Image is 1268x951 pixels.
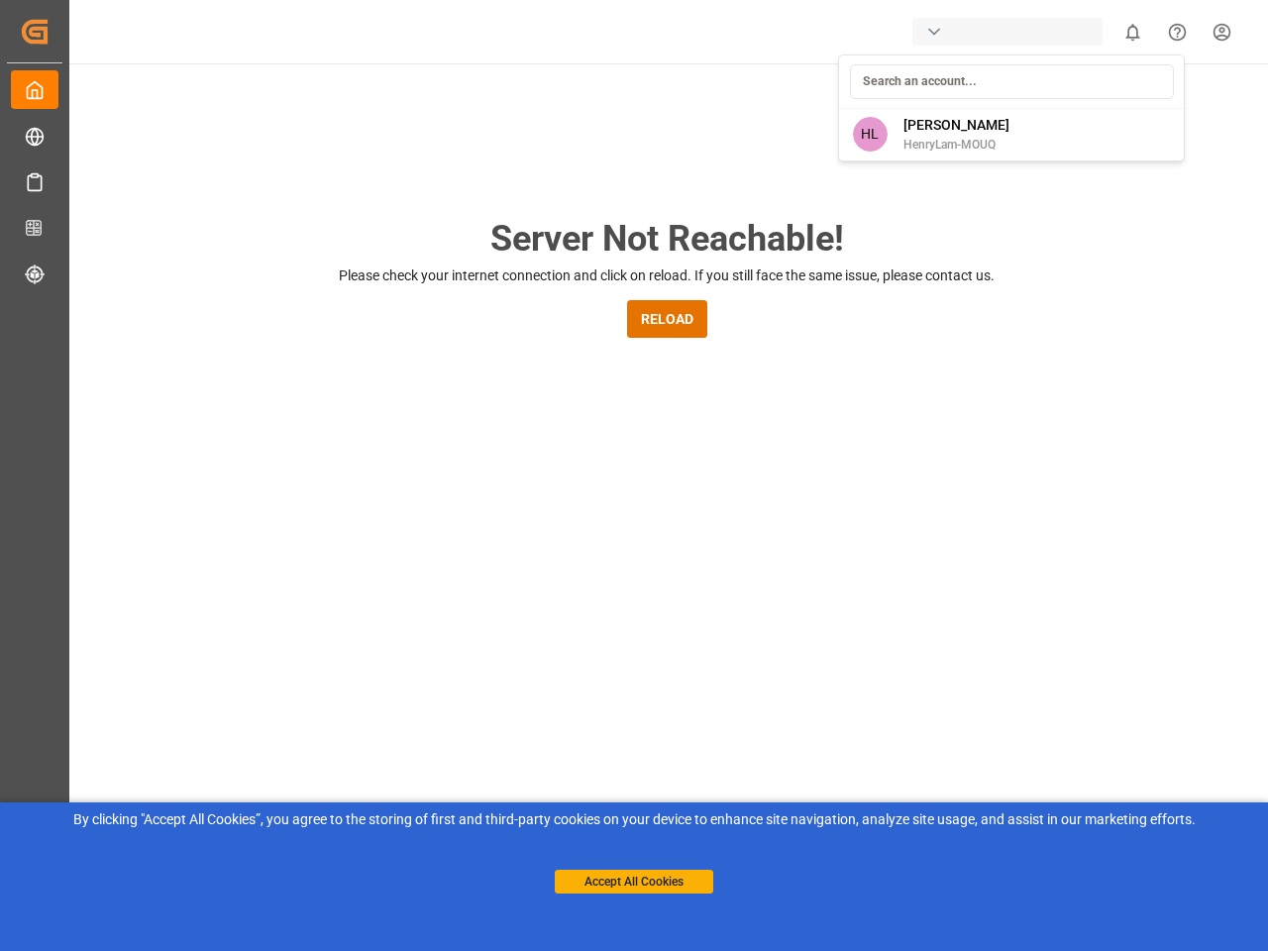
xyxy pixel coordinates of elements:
span: HL [853,117,888,152]
input: Search an account... [850,64,1174,99]
button: show 0 new notifications [1110,10,1155,54]
div: By clicking "Accept All Cookies”, you agree to the storing of first and third-party cookies on yo... [14,809,1254,830]
h2: Server Not Reachable! [490,212,844,265]
button: Help Center [1155,10,1200,54]
p: Please check your internet connection and click on reload. If you still face the same issue, plea... [339,265,995,286]
span: HenryLam-MOUQ [903,136,1009,154]
button: Accept All Cookies [555,870,713,894]
button: RELOAD [627,300,707,338]
span: [PERSON_NAME] [903,115,1009,136]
